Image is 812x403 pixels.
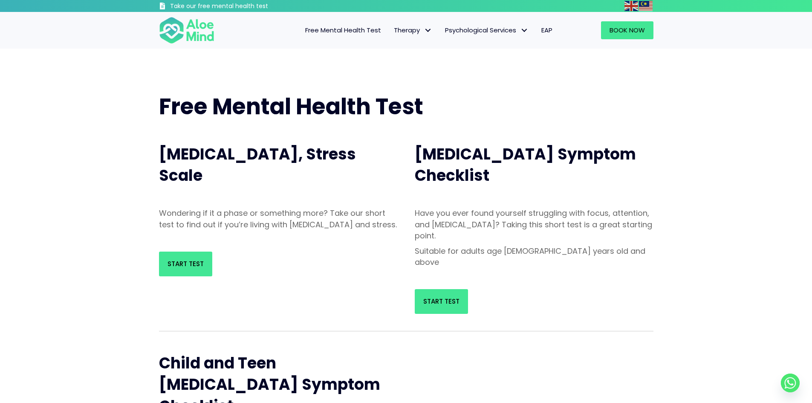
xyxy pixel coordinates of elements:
[159,208,398,230] p: Wondering if it a phase or something more? Take our short test to find out if you’re living with ...
[601,21,653,39] a: Book Now
[170,2,314,11] h3: Take our free mental health test
[299,21,387,39] a: Free Mental Health Test
[415,246,653,268] p: Suitable for adults age [DEMOGRAPHIC_DATA] years old and above
[541,26,552,35] span: EAP
[415,143,636,186] span: [MEDICAL_DATA] Symptom Checklist
[639,1,653,11] a: Malay
[535,21,559,39] a: EAP
[781,374,800,392] a: Whatsapp
[159,91,423,122] span: Free Mental Health Test
[639,1,653,11] img: ms
[423,297,459,306] span: Start Test
[518,24,531,37] span: Psychological Services: submenu
[394,26,432,35] span: Therapy
[439,21,535,39] a: Psychological ServicesPsychological Services: submenu
[159,143,356,186] span: [MEDICAL_DATA], Stress Scale
[624,1,638,11] img: en
[610,26,645,35] span: Book Now
[445,26,529,35] span: Psychological Services
[387,21,439,39] a: TherapyTherapy: submenu
[159,252,212,276] a: Start Test
[168,259,204,268] span: Start Test
[159,2,314,12] a: Take our free mental health test
[415,208,653,241] p: Have you ever found yourself struggling with focus, attention, and [MEDICAL_DATA]? Taking this sh...
[159,16,214,44] img: Aloe mind Logo
[305,26,381,35] span: Free Mental Health Test
[415,289,468,314] a: Start Test
[422,24,434,37] span: Therapy: submenu
[624,1,639,11] a: English
[225,21,559,39] nav: Menu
